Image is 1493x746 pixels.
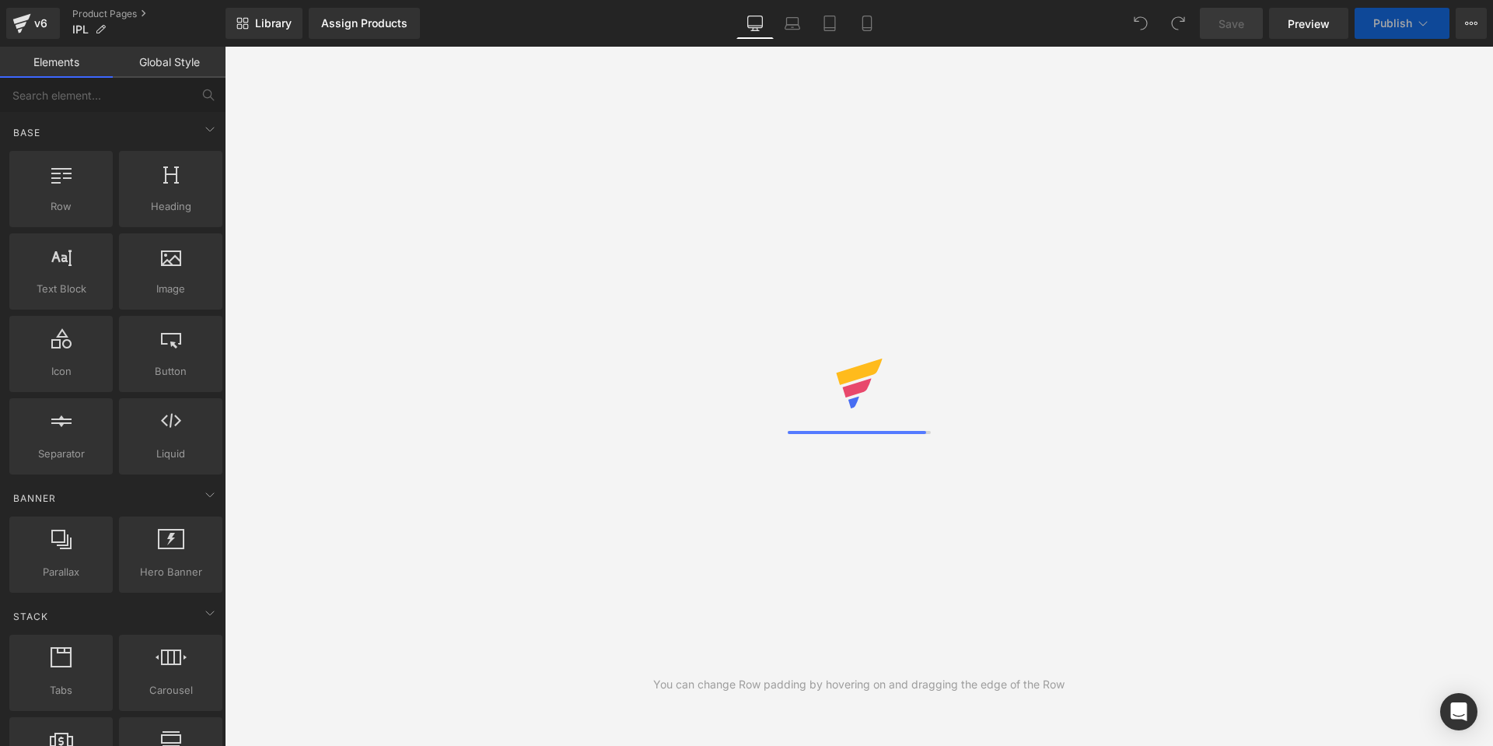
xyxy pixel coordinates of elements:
a: Global Style [113,47,226,78]
span: Image [124,281,218,297]
button: Redo [1163,8,1194,39]
span: Library [255,16,292,30]
span: Preview [1288,16,1330,32]
span: Row [14,198,108,215]
span: Liquid [124,446,218,462]
a: New Library [226,8,302,39]
div: Assign Products [321,17,407,30]
span: Carousel [124,682,218,699]
button: Undo [1125,8,1156,39]
span: Parallax [14,564,108,580]
span: Stack [12,609,50,624]
span: Separator [14,446,108,462]
a: Mobile [848,8,886,39]
span: Hero Banner [124,564,218,580]
a: v6 [6,8,60,39]
button: Publish [1355,8,1449,39]
a: Preview [1269,8,1348,39]
a: Desktop [736,8,774,39]
div: Open Intercom Messenger [1440,693,1477,730]
span: Banner [12,491,58,506]
a: Product Pages [72,8,226,20]
div: You can change Row padding by hovering on and dragging the edge of the Row [653,676,1065,693]
span: Save [1219,16,1244,32]
span: Heading [124,198,218,215]
button: More [1456,8,1487,39]
span: IPL [72,23,89,36]
span: Publish [1373,17,1412,30]
span: Text Block [14,281,108,297]
span: Base [12,125,42,140]
span: Button [124,363,218,380]
span: Icon [14,363,108,380]
span: Tabs [14,682,108,699]
div: v6 [31,13,51,33]
a: Laptop [774,8,811,39]
a: Tablet [811,8,848,39]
